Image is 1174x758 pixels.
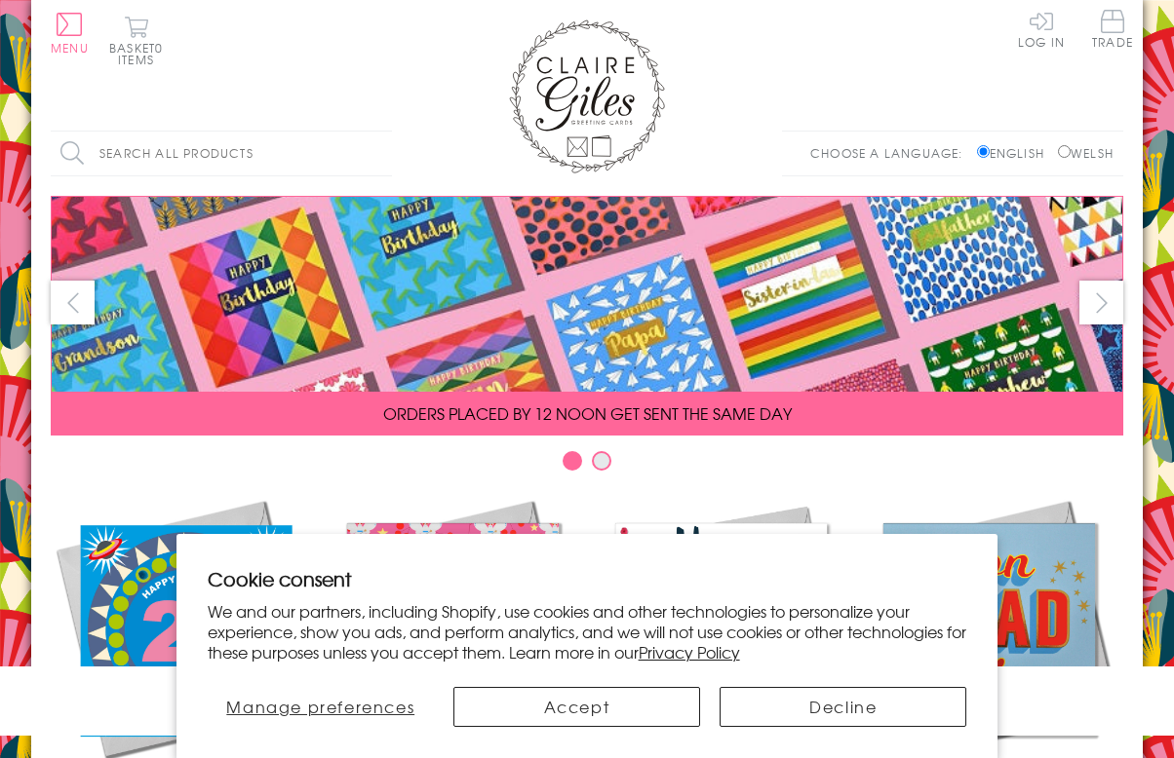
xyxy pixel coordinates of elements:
span: ORDERS PLACED BY 12 NOON GET SENT THE SAME DAY [383,401,792,425]
span: Trade [1092,10,1133,48]
button: Menu [51,13,89,54]
label: Welsh [1058,144,1114,162]
h2: Cookie consent [208,565,967,592]
input: Search [372,132,392,175]
button: Carousel Page 1 (Current Slide) [563,451,582,471]
input: Search all products [51,132,392,175]
button: prev [51,281,95,324]
a: Trade [1092,10,1133,52]
span: Manage preferences [226,695,414,718]
a: Log In [1018,10,1065,48]
input: English [977,145,990,158]
button: Accept [453,687,700,727]
p: We and our partners, including Shopify, use cookies and other technologies to personalize your ex... [208,601,967,662]
button: Carousel Page 2 [592,451,611,471]
button: next [1079,281,1123,324]
p: Choose a language: [810,144,973,162]
button: Manage preferences [208,687,434,727]
div: Carousel Pagination [51,450,1123,480]
a: Privacy Policy [639,640,740,663]
input: Welsh [1058,145,1071,158]
button: Decline [720,687,966,727]
span: 0 items [118,39,163,68]
img: Claire Giles Greetings Cards [509,19,665,173]
button: Basket0 items [109,16,163,65]
span: Menu [51,39,89,57]
label: English [977,144,1054,162]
